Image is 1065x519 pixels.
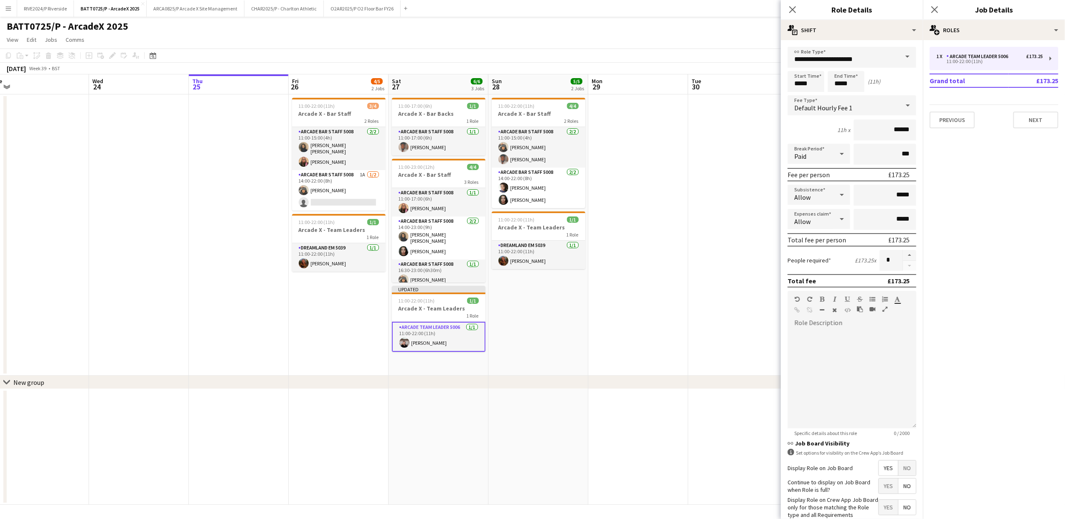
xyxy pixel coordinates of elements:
[471,85,484,92] div: 3 Jobs
[41,34,61,45] a: Jobs
[192,77,203,85] span: Thu
[492,127,585,168] app-card-role: Arcade Bar Staff 50082/211:00-15:00 (4h)[PERSON_NAME][PERSON_NAME]
[930,112,975,128] button: Previous
[888,236,910,244] div: £173.25
[788,478,878,494] label: Continue to display on Job Board when Role is full?
[492,211,585,269] app-job-card: 11:00-22:00 (11h)1/1Arcade X - Team Leaders1 RoleDreamland EM 50391/111:00-22:00 (11h)[PERSON_NAME]
[788,496,878,519] label: Display Role on Crew App Job Board only for those matching the Role type and all Requirements
[324,0,401,17] button: O2AR2025/P O2 Floor Bar FY26
[564,118,579,124] span: 2 Roles
[844,307,850,313] button: HTML Code
[837,126,850,134] div: 11h x
[467,164,479,170] span: 4/4
[392,127,485,155] app-card-role: Arcade Bar Staff 50081/111:00-17:00 (6h)[PERSON_NAME]
[17,0,74,17] button: RIVE2024/P Riverside
[299,103,335,109] span: 11:00-22:00 (11h)
[367,234,379,240] span: 1 Role
[781,4,923,15] h3: Role Details
[399,298,435,304] span: 11:00-22:00 (11h)
[788,257,831,264] label: People required
[492,224,585,231] h3: Arcade X - Team Leaders
[590,82,602,92] span: 29
[788,440,916,447] h3: Job Board Visibility
[292,226,386,234] h3: Arcade X - Team Leaders
[392,159,485,282] app-job-card: 11:00-23:00 (12h)4/4Arcade X - Bar Staff3 RolesArcade Bar Staff 50081/111:00-17:00 (6h)[PERSON_NA...
[492,98,585,208] app-job-card: 11:00-22:00 (11h)4/4Arcade X - Bar Staff2 RolesArcade Bar Staff 50082/211:00-15:00 (4h)[PERSON_NA...
[292,214,386,272] app-job-card: 11:00-22:00 (11h)1/1Arcade X - Team Leaders1 RoleDreamland EM 50391/111:00-22:00 (11h)[PERSON_NAME]
[492,110,585,117] h3: Arcade X - Bar Staff
[794,296,800,303] button: Undo
[392,322,485,352] app-card-role: Arcade Team Leader 50061/111:00-22:00 (11h)[PERSON_NAME]
[888,170,910,179] div: £173.25
[788,170,830,179] div: Fee per person
[819,296,825,303] button: Bold
[392,286,485,293] div: Updated
[292,110,386,117] h3: Arcade X - Bar Staff
[292,98,386,211] app-job-card: 11:00-22:00 (11h)3/4Arcade X - Bar Staff2 RolesArcade Bar Staff 50082/211:00-15:00 (4h)[PERSON_NA...
[92,77,103,85] span: Wed
[819,307,825,313] button: Horizontal Line
[936,59,1043,64] div: 11:00-22:00 (11h)
[467,103,479,109] span: 1/1
[66,36,84,43] span: Comms
[930,74,1009,87] td: Grand total
[1009,74,1058,87] td: £173.25
[371,78,383,84] span: 4/5
[7,20,128,33] h1: BATT0725/P - ArcadeX 2025
[567,216,579,223] span: 1/1
[147,0,244,17] button: ARCA0825/P Arcade X Site Management
[292,127,386,170] app-card-role: Arcade Bar Staff 50082/211:00-15:00 (4h)[PERSON_NAME] [PERSON_NAME][PERSON_NAME]
[491,82,502,92] span: 28
[492,77,502,85] span: Sun
[781,20,923,40] div: Shift
[492,168,585,208] app-card-role: Arcade Bar Staff 50082/214:00-22:00 (8h)[PERSON_NAME][PERSON_NAME]
[27,36,36,43] span: Edit
[903,250,916,261] button: Increase
[392,216,485,259] app-card-role: Arcade Bar Staff 50082/214:00-23:00 (9h)[PERSON_NAME] [PERSON_NAME][PERSON_NAME]
[794,152,806,160] span: Paid
[465,179,479,185] span: 3 Roles
[869,306,875,313] button: Insert video
[62,34,88,45] a: Comms
[392,98,485,155] app-job-card: 11:00-17:00 (6h)1/1Arcade X - Bar Backs1 RoleArcade Bar Staff 50081/111:00-17:00 (6h)[PERSON_NAME]
[788,277,816,285] div: Total fee
[392,259,485,288] app-card-role: Arcade Bar Staff 50081/116:30-23:00 (6h30m)[PERSON_NAME]
[392,305,485,312] h3: Arcade X - Team Leaders
[936,53,946,59] div: 1 x
[13,378,44,387] div: New group
[244,0,324,17] button: CHAR2025/P - Charlton Athletic
[857,306,863,313] button: Paste as plain text
[898,478,916,494] span: No
[28,65,48,71] span: Week 39
[492,241,585,269] app-card-role: Dreamland EM 50391/111:00-22:00 (11h)[PERSON_NAME]
[788,464,853,472] label: Display Role on Job Board
[832,296,838,303] button: Italic
[371,85,384,92] div: 2 Jobs
[592,77,602,85] span: Mon
[3,34,22,45] a: View
[887,277,910,285] div: £173.25
[392,286,485,352] div: Updated11:00-22:00 (11h)1/1Arcade X - Team Leaders1 RoleArcade Team Leader 50061/111:00-22:00 (11...
[7,36,18,43] span: View
[392,110,485,117] h3: Arcade X - Bar Backs
[879,460,898,476] span: Yes
[855,257,876,264] div: £173.25 x
[399,164,435,170] span: 11:00-23:00 (12h)
[292,170,386,211] app-card-role: Arcade Bar Staff 50081A1/214:00-22:00 (8h)[PERSON_NAME]
[946,53,1012,59] div: Arcade Team Leader 5006
[391,82,401,92] span: 27
[567,103,579,109] span: 4/4
[498,103,535,109] span: 11:00-22:00 (11h)
[292,77,299,85] span: Fri
[788,236,846,244] div: Total fee per person
[788,430,864,436] span: Specific details about this role
[895,296,900,303] button: Text Color
[367,103,379,109] span: 3/4
[291,82,299,92] span: 26
[392,188,485,216] app-card-role: Arcade Bar Staff 50081/111:00-17:00 (6h)[PERSON_NAME]
[882,306,888,313] button: Fullscreen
